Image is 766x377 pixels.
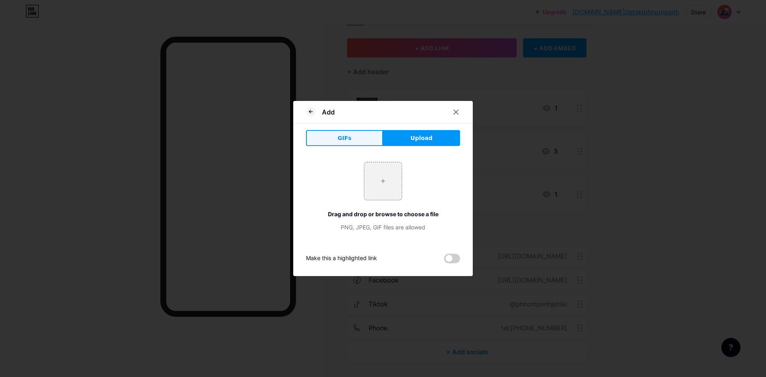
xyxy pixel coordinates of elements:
button: Upload [383,130,460,146]
div: PNG, JPEG, GIF files are allowed [306,223,460,231]
div: Make this a highlighted link [306,254,377,263]
span: GIFs [338,134,351,142]
span: Upload [411,134,432,142]
div: Drag and drop or browse to choose a file [306,210,460,218]
div: Add [322,107,335,117]
button: GIFs [306,130,383,146]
